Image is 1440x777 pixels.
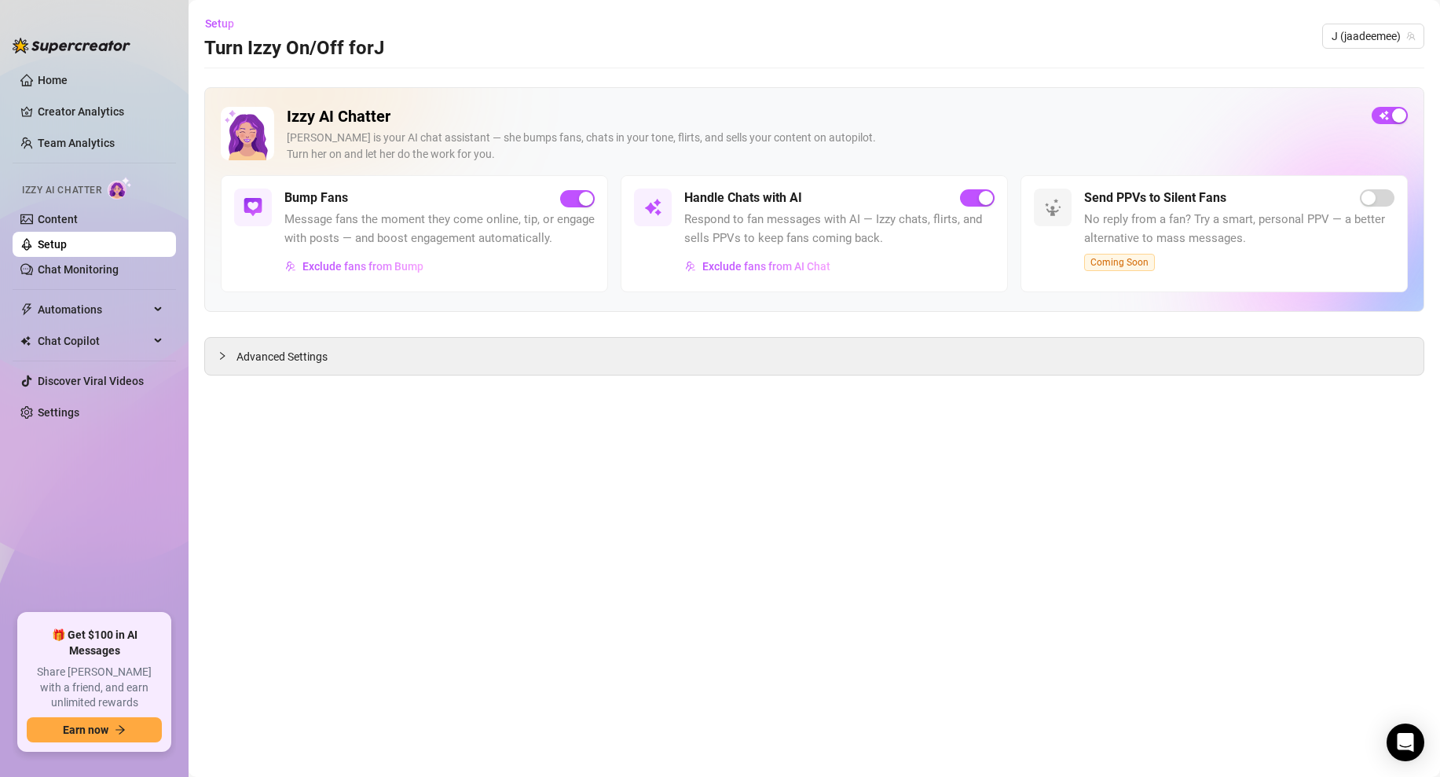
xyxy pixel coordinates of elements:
img: Chat Copilot [20,335,31,346]
img: svg%3e [244,198,262,217]
button: Earn nowarrow-right [27,717,162,742]
h3: Turn Izzy On/Off for J [204,36,384,61]
img: Izzy AI Chatter [221,107,274,160]
a: Chat Monitoring [38,263,119,276]
span: Exclude fans from Bump [302,260,423,273]
span: arrow-right [115,724,126,735]
div: Open Intercom Messenger [1387,724,1424,761]
a: Settings [38,406,79,419]
button: Setup [204,11,247,36]
span: Respond to fan messages with AI — Izzy chats, flirts, and sells PPVs to keep fans coming back. [684,211,995,247]
span: J (jaadeemee) [1332,24,1415,48]
img: svg%3e [685,261,696,272]
a: Home [38,74,68,86]
a: Creator Analytics [38,99,163,124]
div: collapsed [218,347,236,365]
img: svg%3e [285,261,296,272]
span: Setup [205,17,234,30]
span: collapsed [218,351,227,361]
h5: Send PPVs to Silent Fans [1084,189,1226,207]
span: team [1406,31,1416,41]
h5: Handle Chats with AI [684,189,802,207]
img: svg%3e [643,198,662,217]
span: Earn now [63,724,108,736]
h5: Bump Fans [284,189,348,207]
a: Discover Viral Videos [38,375,144,387]
span: Automations [38,297,149,322]
a: Team Analytics [38,137,115,149]
img: logo-BBDzfeDw.svg [13,38,130,53]
h2: Izzy AI Chatter [287,107,1359,126]
img: AI Chatter [108,177,132,200]
span: Chat Copilot [38,328,149,354]
span: Izzy AI Chatter [22,183,101,198]
span: thunderbolt [20,303,33,316]
span: Exclude fans from AI Chat [702,260,830,273]
span: Share [PERSON_NAME] with a friend, and earn unlimited rewards [27,665,162,711]
button: Exclude fans from Bump [284,254,424,279]
span: Message fans the moment they come online, tip, or engage with posts — and boost engagement automa... [284,211,595,247]
span: Coming Soon [1084,254,1155,271]
span: Advanced Settings [236,348,328,365]
button: Exclude fans from AI Chat [684,254,831,279]
img: svg%3e [1043,198,1062,217]
span: 🎁 Get $100 in AI Messages [27,628,162,658]
span: No reply from a fan? Try a smart, personal PPV — a better alternative to mass messages. [1084,211,1394,247]
a: Setup [38,238,67,251]
div: [PERSON_NAME] is your AI chat assistant — she bumps fans, chats in your tone, flirts, and sells y... [287,130,1359,163]
a: Content [38,213,78,225]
